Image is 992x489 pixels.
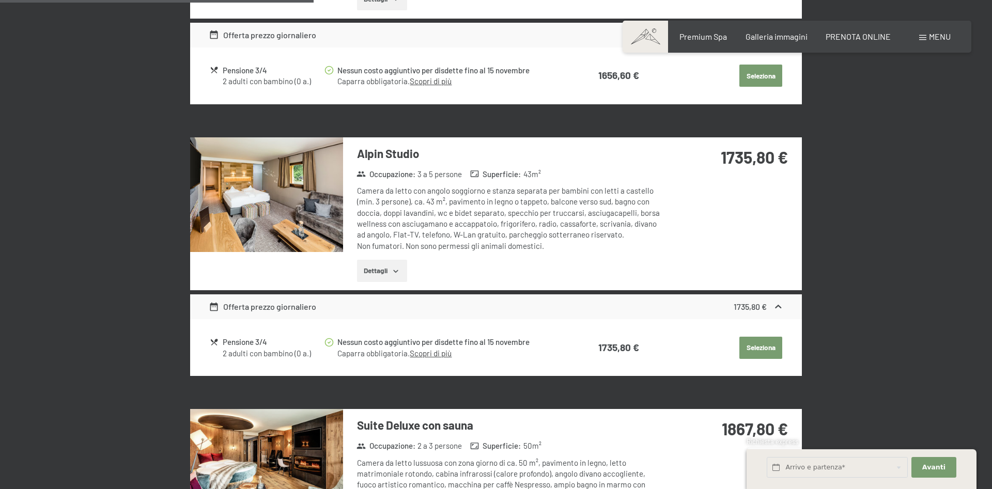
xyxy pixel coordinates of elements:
div: Offerta prezzo giornaliero [209,29,317,41]
span: 50 m² [523,440,541,451]
span: 2 a 3 persone [417,440,462,451]
span: 3 a 5 persone [417,169,462,180]
div: Offerta prezzo giornaliero1656,60 € [190,23,802,48]
span: Menu [929,31,951,41]
img: mss_renderimg.php [190,137,343,252]
button: Avanti [911,457,956,478]
strong: 1735,80 € [598,341,639,353]
strong: 1735,80 € [734,302,767,311]
div: Offerta prezzo giornaliero1735,80 € [190,294,802,319]
strong: 1656,60 € [598,69,639,81]
div: Nessun costo aggiuntivo per disdette fino al 15 novembre [337,336,552,348]
button: Seleziona [739,65,782,87]
a: Scopri di più [410,349,452,358]
div: Pensione 3/4 [223,336,323,348]
div: Offerta prezzo giornaliero [209,301,317,313]
a: Premium Spa [679,31,727,41]
a: Galleria immagini [746,31,808,41]
a: PRENOTA ONLINE [826,31,891,41]
button: Dettagli [357,260,407,282]
div: Nessun costo aggiuntivo per disdette fino al 15 novembre [337,65,552,76]
strong: Superficie : [470,440,521,451]
span: 43 m² [523,169,541,180]
div: Caparra obbligatoria. [337,76,552,87]
div: 2 adulti con bambino (0 a.) [223,76,323,87]
h3: Suite Deluxe con sauna [357,417,664,433]
strong: 1867,80 € [722,419,788,438]
a: Scopri di più [410,76,452,86]
div: Camera da letto con angolo soggiorno e stanza separata per bambini con letti a castello (min. 3 p... [357,185,664,251]
h3: Alpin Studio [357,146,664,162]
span: Avanti [922,463,946,472]
strong: 1735,80 € [721,147,788,167]
strong: Superficie : [470,169,521,180]
div: 2 adulti con bambino (0 a.) [223,348,323,359]
strong: Occupazione : [357,169,415,180]
div: Pensione 3/4 [223,65,323,76]
button: Seleziona [739,337,782,359]
div: Caparra obbligatoria. [337,348,552,359]
strong: Occupazione : [357,440,415,451]
span: Richiesta express [747,437,798,446]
